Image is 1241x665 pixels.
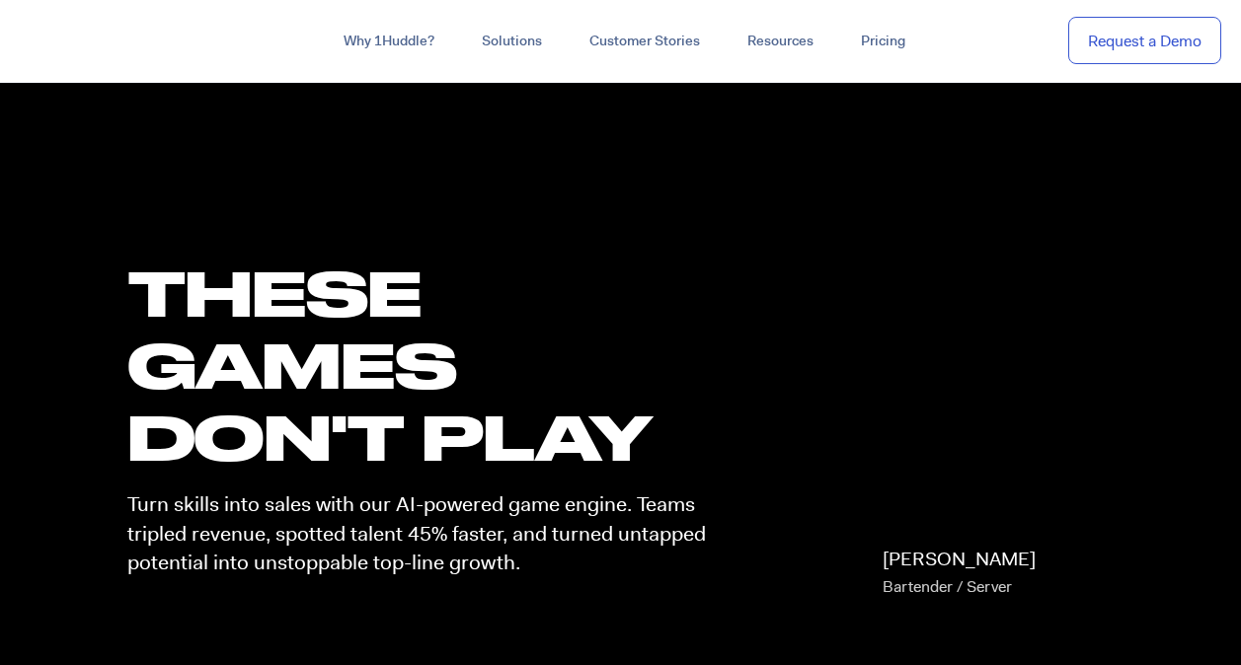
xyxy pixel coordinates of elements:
[458,24,566,59] a: Solutions
[566,24,724,59] a: Customer Stories
[724,24,837,59] a: Resources
[883,576,1012,597] span: Bartender / Server
[20,22,161,59] img: ...
[127,490,724,577] p: Turn skills into sales with our AI-powered game engine. Teams tripled revenue, spotted talent 45%...
[127,257,724,474] h1: these GAMES DON'T PLAY
[883,546,1036,601] p: [PERSON_NAME]
[320,24,458,59] a: Why 1Huddle?
[837,24,929,59] a: Pricing
[1068,17,1221,65] a: Request a Demo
